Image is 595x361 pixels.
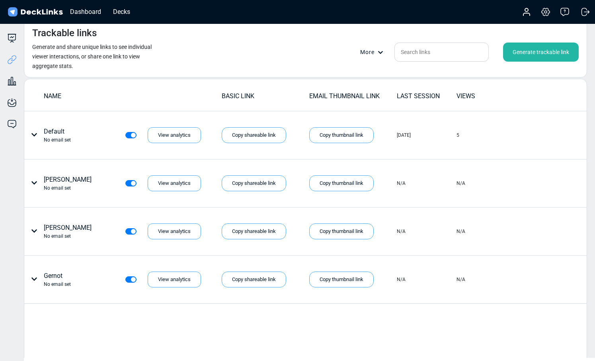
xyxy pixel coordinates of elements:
img: DeckLinks [6,6,64,18]
div: No email set [44,184,92,192]
div: [PERSON_NAME] [44,175,92,192]
div: View analytics [148,175,201,191]
div: VIEWS [456,91,515,101]
div: Copy thumbnail link [309,127,374,143]
div: Generate trackable link [503,43,579,62]
div: No email set [44,233,92,240]
td: EMAIL THUMBNAIL LINK [309,91,396,105]
div: [PERSON_NAME] [44,223,92,240]
div: Copy thumbnail link [309,175,374,191]
div: Gernot [44,271,71,288]
div: No email set [44,281,71,288]
div: Copy shareable link [222,223,286,239]
div: Copy shareable link [222,175,286,191]
div: N/A [397,228,406,235]
input: Search links [394,43,489,62]
div: Copy shareable link [222,127,286,143]
div: View analytics [148,127,201,143]
h4: Trackable links [32,27,97,39]
div: LAST SESSION [397,91,456,101]
div: 5 [456,132,459,139]
div: N/A [397,276,406,283]
small: Generate and share unique links to see individual viewer interactions, or share one link to view ... [32,44,152,69]
div: Default [44,127,71,144]
div: Dashboard [66,7,105,17]
div: Copy shareable link [222,272,286,287]
div: View analytics [148,223,201,239]
div: N/A [456,180,465,187]
div: Copy thumbnail link [309,223,374,239]
div: N/A [397,180,406,187]
div: More [360,48,388,56]
div: View analytics [148,272,201,287]
td: BASIC LINK [221,91,309,105]
div: Decks [109,7,134,17]
div: No email set [44,136,71,144]
div: Copy thumbnail link [309,272,374,287]
div: NAME [44,91,221,101]
div: N/A [456,276,465,283]
div: N/A [456,228,465,235]
div: [DATE] [397,132,411,139]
